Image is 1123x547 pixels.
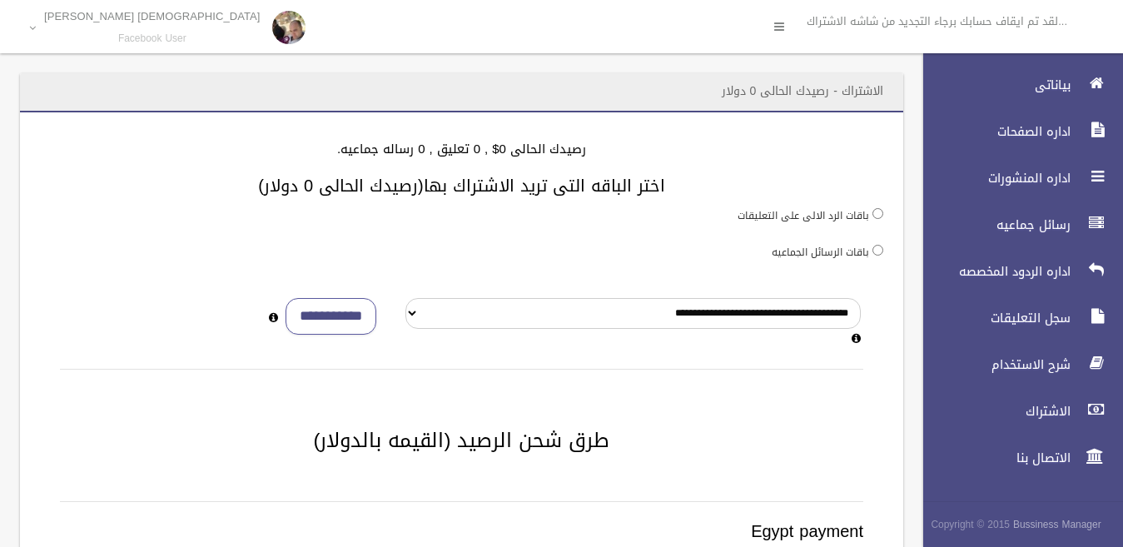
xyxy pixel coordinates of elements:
a: شرح الاستخدام [909,346,1123,383]
p: [DEMOGRAPHIC_DATA] [PERSON_NAME] [44,10,261,22]
span: اداره المنشورات [909,170,1076,186]
label: باقات الرد الالى على التعليقات [738,206,869,225]
a: اداره الردود المخصصه [909,253,1123,290]
span: Copyright © 2015 [931,515,1010,534]
h2: طرق شحن الرصيد (القيمه بالدولار) [40,430,883,451]
span: بياناتى [909,77,1076,93]
a: الاشتراك [909,393,1123,430]
span: شرح الاستخدام [909,356,1076,373]
h4: رصيدك الحالى 0$ , 0 تعليق , 0 رساله جماعيه. [40,142,883,157]
small: Facebook User [44,32,261,45]
a: اداره الصفحات [909,113,1123,150]
span: الاتصال بنا [909,450,1076,466]
span: سجل التعليقات [909,310,1076,326]
span: اداره الصفحات [909,123,1076,140]
span: رسائل جماعيه [909,216,1076,233]
a: سجل التعليقات [909,300,1123,336]
h3: اختر الباقه التى تريد الاشتراك بها(رصيدك الحالى 0 دولار) [40,177,883,195]
span: اداره الردود المخصصه [909,263,1076,280]
a: الاتصال بنا [909,440,1123,476]
span: الاشتراك [909,403,1076,420]
a: بياناتى [909,67,1123,103]
strong: Bussiness Manager [1013,515,1101,534]
header: الاشتراك - رصيدك الحالى 0 دولار [702,75,903,107]
h3: Egypt payment [60,522,863,540]
a: رسائل جماعيه [909,206,1123,243]
label: باقات الرسائل الجماعيه [772,243,869,261]
a: اداره المنشورات [909,160,1123,196]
